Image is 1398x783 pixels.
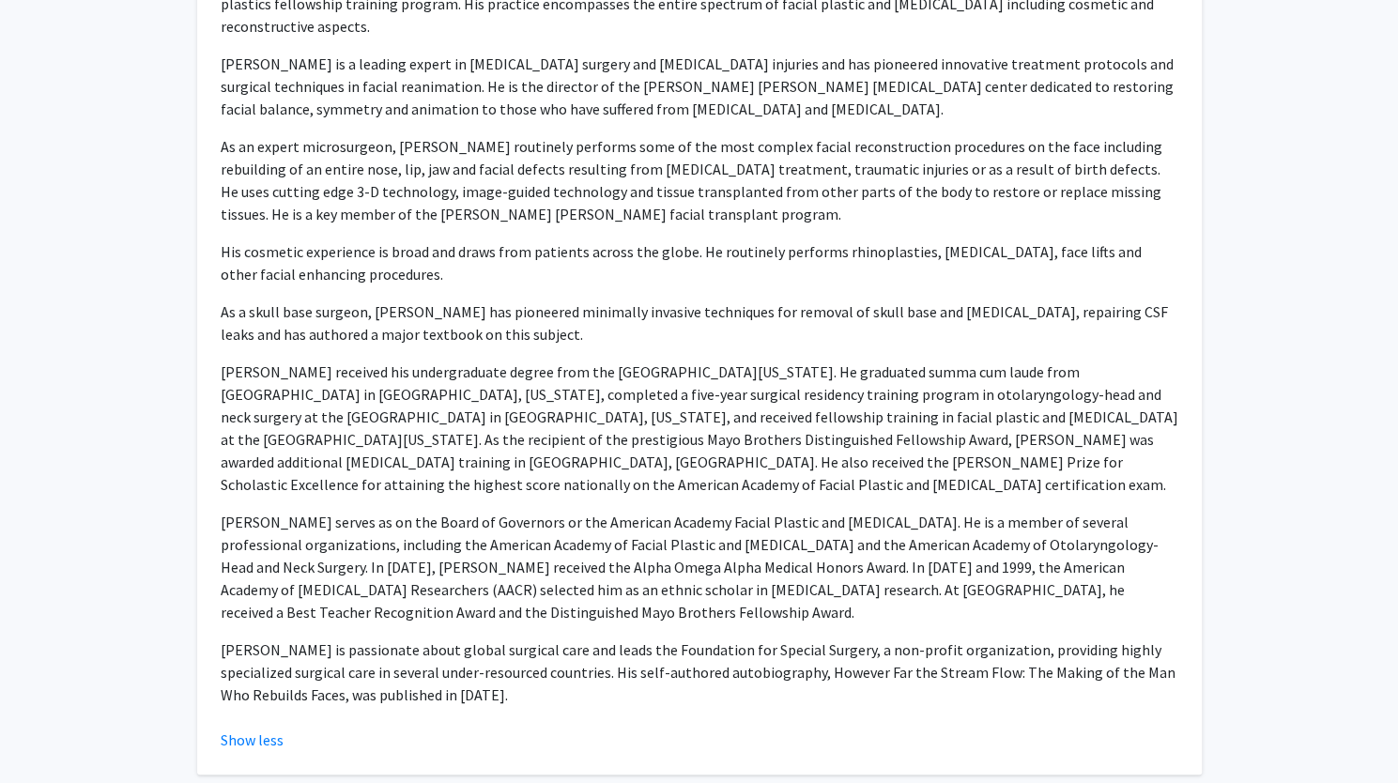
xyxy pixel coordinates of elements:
[221,135,1178,225] p: As an expert microsurgeon, [PERSON_NAME] routinely performs some of the most complex facial recon...
[221,638,1178,706] p: [PERSON_NAME] is passionate about global surgical care and leads the Foundation for Special Surge...
[221,53,1178,120] p: [PERSON_NAME] is a leading expert in [MEDICAL_DATA] surgery and [MEDICAL_DATA] injuries and has p...
[221,511,1178,623] p: [PERSON_NAME] serves as on the Board of Governors or the American Academy Facial Plastic and [MED...
[221,361,1178,496] p: [PERSON_NAME] received his undergraduate degree from the [GEOGRAPHIC_DATA][US_STATE]. He graduate...
[221,300,1178,345] p: As a skull base surgeon, [PERSON_NAME] has pioneered minimally invasive techniques for removal of...
[221,240,1178,285] p: His cosmetic experience is broad and draws from patients across the globe. He routinely performs ...
[221,729,284,751] button: Show less
[14,699,80,769] iframe: Chat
